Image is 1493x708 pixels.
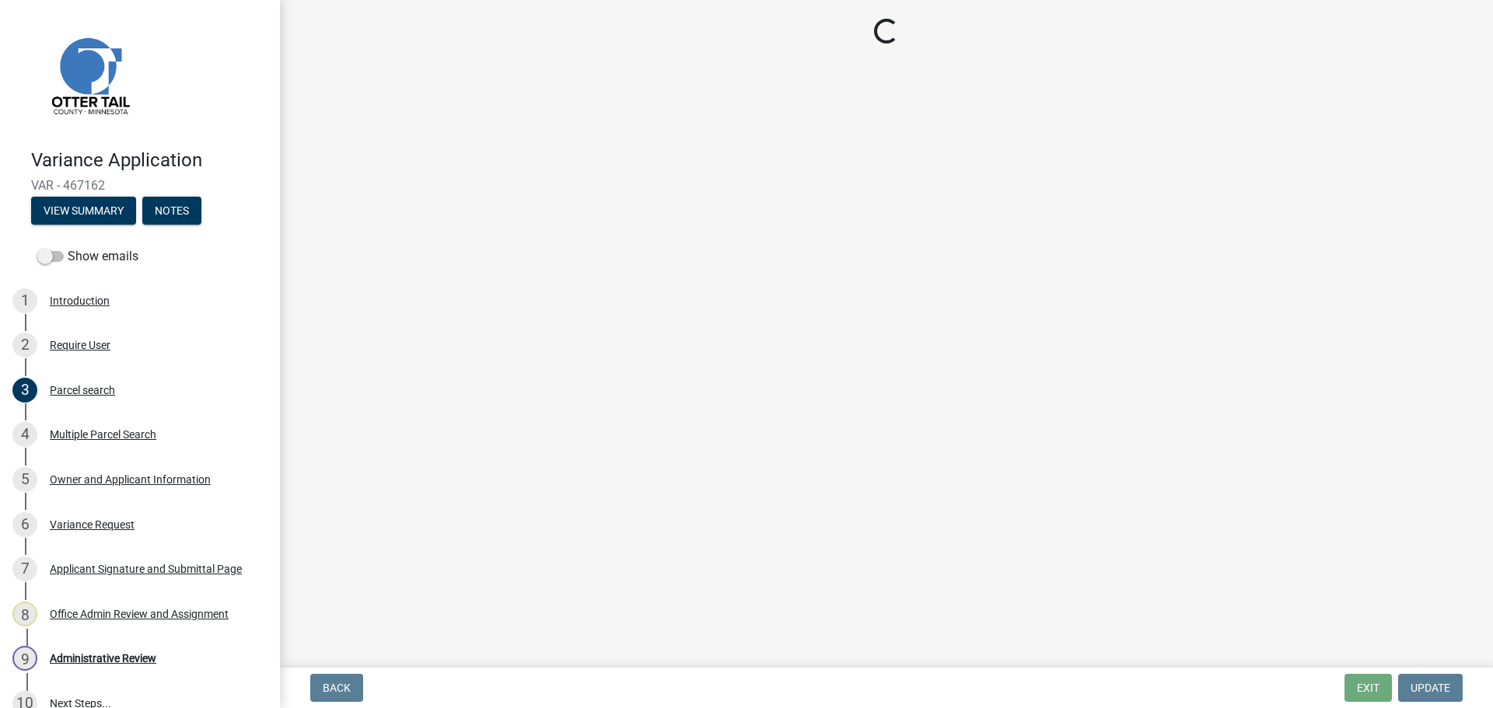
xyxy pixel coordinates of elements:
span: Back [323,682,351,694]
button: View Summary [31,197,136,225]
div: Office Admin Review and Assignment [50,609,229,619]
button: Notes [142,197,201,225]
div: Applicant Signature and Submittal Page [50,563,242,574]
div: Variance Request [50,519,135,530]
h4: Variance Application [31,149,267,172]
div: 3 [12,378,37,403]
div: Owner and Applicant Information [50,474,211,485]
span: Update [1411,682,1450,694]
div: Administrative Review [50,653,156,664]
div: Multiple Parcel Search [50,429,156,440]
div: 5 [12,467,37,492]
wm-modal-confirm: Notes [142,205,201,218]
div: Require User [50,340,110,351]
button: Update [1398,674,1463,702]
div: Introduction [50,295,110,306]
div: 2 [12,333,37,357]
img: Otter Tail County, Minnesota [31,16,148,133]
div: Parcel search [50,385,115,396]
div: 1 [12,288,37,313]
button: Back [310,674,363,702]
div: 6 [12,512,37,537]
label: Show emails [37,247,138,266]
span: VAR - 467162 [31,178,249,193]
div: 4 [12,422,37,447]
div: 7 [12,556,37,581]
wm-modal-confirm: Summary [31,205,136,218]
div: 8 [12,602,37,626]
div: 9 [12,646,37,671]
button: Exit [1344,674,1392,702]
